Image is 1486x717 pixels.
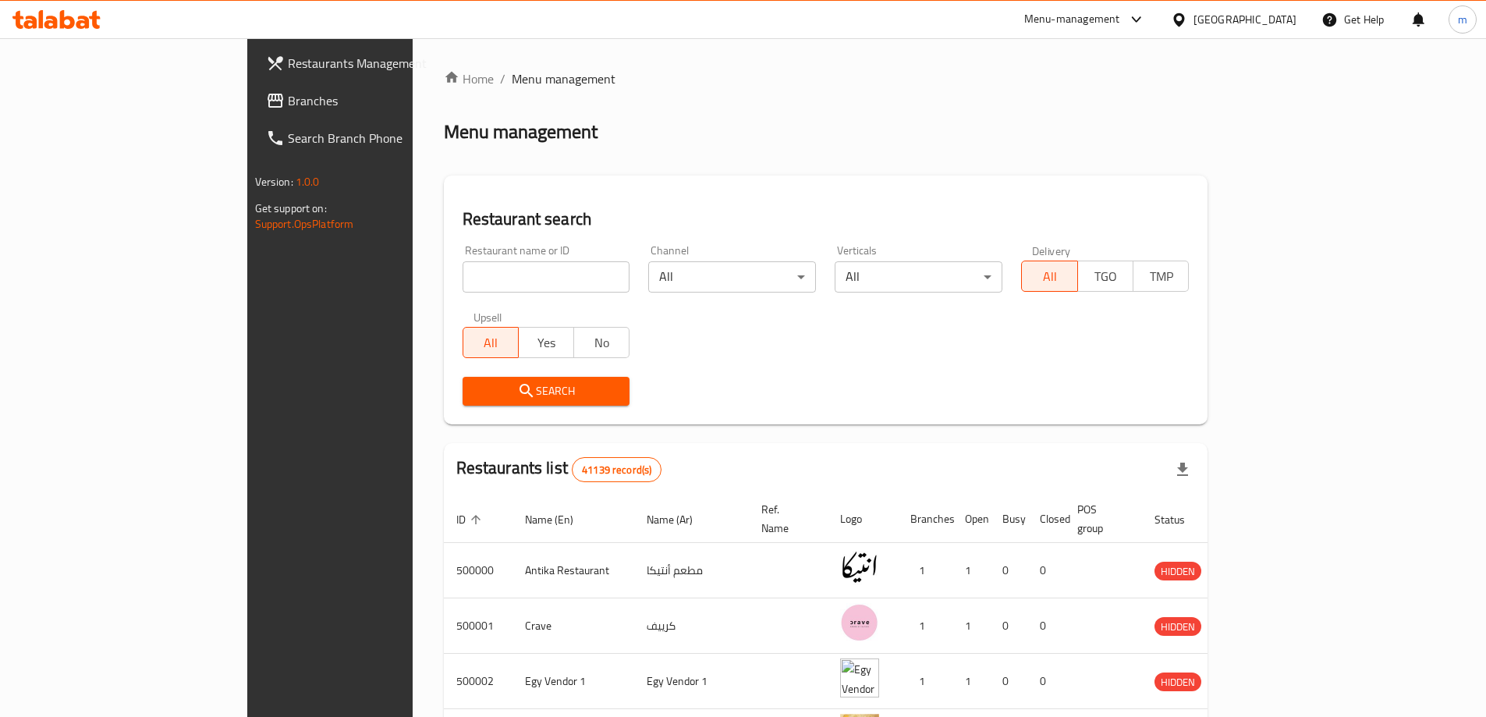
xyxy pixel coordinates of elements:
td: 1 [898,598,952,654]
td: 0 [1027,598,1065,654]
img: Egy Vendor 1 [840,658,879,697]
td: Egy Vendor 1 [512,654,634,709]
span: TMP [1140,265,1183,288]
div: Menu-management [1024,10,1120,29]
td: 1 [952,543,990,598]
td: 1 [898,654,952,709]
button: All [463,327,519,358]
span: m [1458,11,1467,28]
td: 0 [990,598,1027,654]
span: 1.0.0 [296,172,320,192]
td: كرييف [634,598,749,654]
span: Menu management [512,69,615,88]
span: Search [475,382,618,401]
th: Busy [990,495,1027,543]
span: ID [456,510,486,529]
span: Yes [525,332,568,354]
input: Search for restaurant name or ID.. [463,261,630,293]
div: Export file [1164,451,1201,488]
td: 0 [1027,654,1065,709]
a: Restaurants Management [254,44,495,82]
span: All [1028,265,1071,288]
button: TMP [1133,261,1189,292]
span: All [470,332,512,354]
span: Name (Ar) [647,510,713,529]
label: Delivery [1032,245,1071,256]
td: Egy Vendor 1 [634,654,749,709]
td: 0 [1027,543,1065,598]
div: Total records count [572,457,661,482]
th: Logo [828,495,898,543]
td: 1 [898,543,952,598]
div: HIDDEN [1154,673,1201,691]
td: 1 [952,654,990,709]
li: / [500,69,505,88]
img: Crave [840,603,879,642]
nav: breadcrumb [444,69,1208,88]
span: Search Branch Phone [288,129,483,147]
td: مطعم أنتيكا [634,543,749,598]
span: Get support on: [255,198,327,218]
span: HIDDEN [1154,618,1201,636]
span: HIDDEN [1154,673,1201,691]
a: Support.OpsPlatform [255,214,354,234]
th: Closed [1027,495,1065,543]
h2: Restaurant search [463,208,1190,231]
button: All [1021,261,1077,292]
span: Version: [255,172,293,192]
td: 1 [952,598,990,654]
a: Search Branch Phone [254,119,495,157]
span: Branches [288,91,483,110]
a: Branches [254,82,495,119]
span: Status [1154,510,1205,529]
th: Branches [898,495,952,543]
span: Name (En) [525,510,594,529]
div: HIDDEN [1154,617,1201,636]
div: All [648,261,816,293]
td: 0 [990,654,1027,709]
button: Search [463,377,630,406]
td: Antika Restaurant [512,543,634,598]
td: 0 [990,543,1027,598]
div: [GEOGRAPHIC_DATA] [1193,11,1296,28]
span: 41139 record(s) [573,463,661,477]
img: Antika Restaurant [840,548,879,587]
span: Restaurants Management [288,54,483,73]
span: HIDDEN [1154,563,1201,580]
label: Upsell [473,311,502,322]
button: TGO [1077,261,1133,292]
th: Open [952,495,990,543]
span: POS group [1077,500,1123,538]
h2: Restaurants list [456,456,662,482]
span: No [580,332,623,354]
h2: Menu management [444,119,598,144]
button: Yes [518,327,574,358]
span: Ref. Name [761,500,809,538]
span: TGO [1084,265,1127,288]
td: Crave [512,598,634,654]
button: No [573,327,630,358]
div: All [835,261,1002,293]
